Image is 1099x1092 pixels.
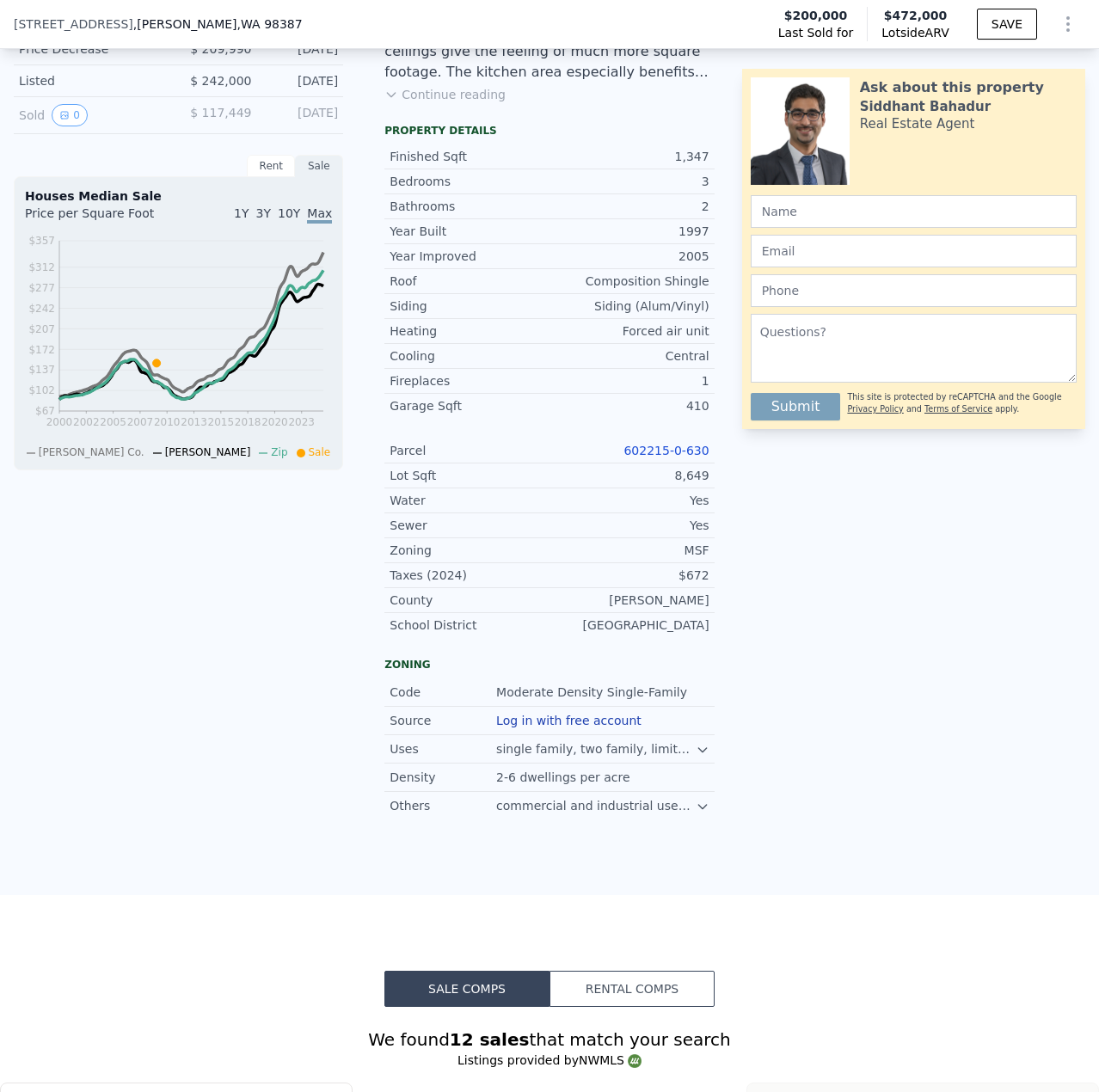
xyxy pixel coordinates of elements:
a: Terms of Service [924,404,992,414]
div: Listed [19,72,165,89]
tspan: $242 [28,303,55,315]
div: Garage Sqft [390,397,549,414]
tspan: $207 [28,323,55,335]
span: Lotside ARV [881,24,949,41]
div: Sale [295,155,343,177]
div: Siding (Alum/Vinyl) [549,298,709,315]
div: Moderate Density Single-Family [496,684,691,701]
tspan: 2013 [181,416,207,428]
tspan: $277 [28,282,55,294]
div: Parcel [390,442,549,459]
tspan: 2023 [288,416,315,428]
span: , [PERSON_NAME] [133,15,303,33]
div: Finished Sqft [390,148,549,165]
button: Continue reading [384,86,506,103]
tspan: $67 [35,405,55,417]
span: 3Y [256,206,271,220]
button: Sale Comps [384,971,549,1007]
div: 410 [549,397,709,414]
input: Email [751,235,1077,267]
div: 1,347 [549,148,709,165]
div: [DATE] [265,104,338,126]
div: commercial and industrial uses are prohibited [496,797,696,814]
tspan: 2002 [73,416,100,428]
div: This site is protected by reCAPTCHA and the Google and apply. [847,386,1077,420]
div: [DATE] [265,40,338,58]
a: 602215-0-630 [623,444,709,457]
div: single family, two family, limited multifamily, civic uses [496,740,696,758]
div: Houses Median Sale [25,187,332,205]
div: $672 [549,567,709,584]
tspan: 2018 [235,416,261,428]
div: Bathrooms [390,198,549,215]
div: Bedrooms [390,173,549,190]
button: Show Options [1051,7,1085,41]
div: Heating [390,322,549,340]
button: Rental Comps [549,971,715,1007]
div: 2 [549,198,709,215]
span: 1Y [234,206,249,220]
button: Submit [751,393,841,420]
tspan: $102 [28,384,55,396]
div: Ask about this property [860,77,1044,98]
div: Sold [19,104,165,126]
div: Forced air unit [549,322,709,340]
div: Zoning [384,658,714,672]
span: $ 242,000 [190,74,251,88]
input: Phone [751,274,1077,307]
div: 1997 [549,223,709,240]
span: $ 117,449 [190,106,251,120]
span: [STREET_ADDRESS] [14,15,133,33]
button: View historical data [52,104,88,126]
button: SAVE [977,9,1037,40]
span: Zip [271,446,287,458]
div: Real Estate Agent [860,115,975,132]
span: Sale [309,446,331,458]
button: Log in with free account [496,714,642,727]
div: Property details [384,124,714,138]
tspan: $312 [28,261,55,273]
tspan: $357 [28,235,55,247]
div: County [390,592,549,609]
span: $ 209,990 [190,42,251,56]
div: Year Improved [390,248,549,265]
div: Siding [390,298,549,315]
div: Others [390,797,496,814]
div: Fireplaces [390,372,549,390]
div: Taxes (2024) [390,567,549,584]
input: Name [751,195,1077,228]
div: Year Built [390,223,549,240]
div: Composition Shingle [549,273,709,290]
tspan: 2007 [127,416,154,428]
span: , WA 98387 [237,17,303,31]
span: Last Sold for [778,24,854,41]
div: Zoning [390,542,549,559]
div: Price per Square Foot [25,205,179,232]
span: Max [307,206,332,224]
tspan: 2005 [100,416,126,428]
div: Rent [247,155,295,177]
span: 10Y [278,206,300,220]
div: Sewer [390,517,549,534]
div: Cooling [390,347,549,365]
tspan: 2020 [261,416,288,428]
div: Lot Sqft [390,467,549,484]
div: 8,649 [549,467,709,484]
div: Code [390,684,496,701]
div: [PERSON_NAME] [549,592,709,609]
div: Yes [549,517,709,534]
div: 1 [549,372,709,390]
div: MSF [549,542,709,559]
img: NWMLS Logo [628,1054,642,1068]
tspan: 2010 [154,416,181,428]
tspan: 2015 [208,416,235,428]
div: Roof [390,273,549,290]
div: Yes [549,492,709,509]
div: Siddhant Bahadur [860,98,991,115]
div: [GEOGRAPHIC_DATA] [549,617,709,634]
div: 2-6 dwellings per acre [496,769,633,786]
div: Price Decrease [19,40,165,58]
span: $200,000 [784,7,848,24]
div: Source [390,712,496,729]
div: Density [390,769,496,786]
